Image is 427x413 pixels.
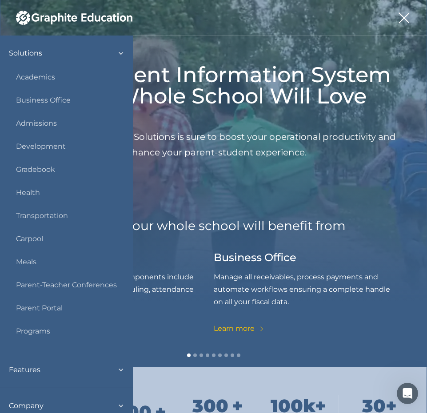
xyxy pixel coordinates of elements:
[16,210,68,222] a: Transportation
[16,187,40,199] a: Health
[9,364,40,376] div: Features
[16,94,71,107] a: Business Office
[16,117,57,130] a: Admissions
[16,140,66,153] a: Development
[16,279,117,291] a: Parent-Teacher Conferences
[9,47,42,60] div: Solutions
[16,256,36,268] a: Meals
[16,163,55,176] a: Gradebook
[16,71,55,83] a: Academics
[9,400,44,412] div: Company
[16,233,43,245] a: Carpool
[397,383,418,404] iframe: Intercom live chat
[16,325,50,338] a: Programs
[16,302,63,314] a: Parent Portal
